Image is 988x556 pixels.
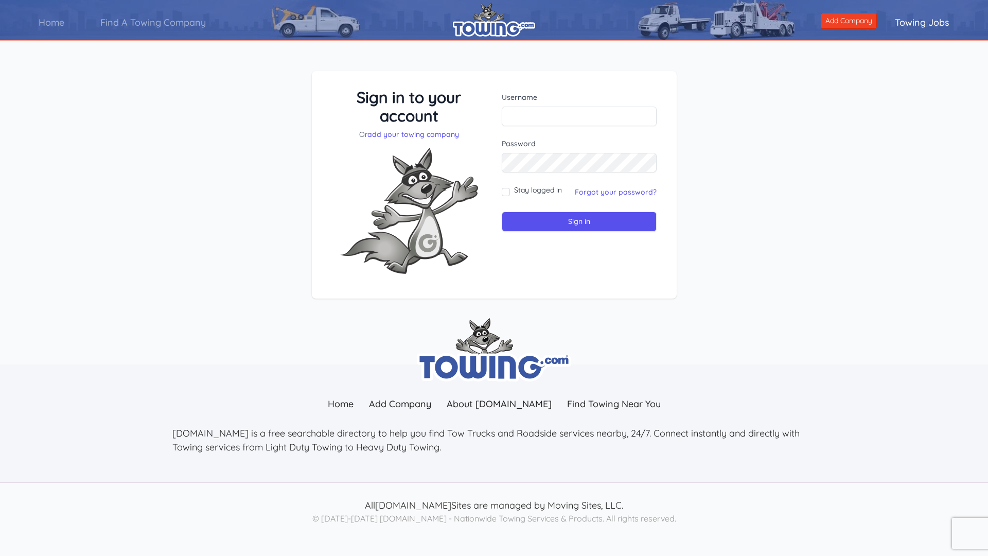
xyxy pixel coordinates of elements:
[502,212,657,232] input: Sign in
[877,8,967,37] a: Towing Jobs
[332,129,487,140] p: Or
[332,140,486,282] img: Fox-Excited.png
[417,318,571,381] img: towing
[332,88,487,125] h3: Sign in to your account
[514,185,562,195] label: Stay logged in
[367,130,459,139] a: add your towing company
[821,13,877,29] a: Add Company
[575,187,657,197] a: Forgot your password?
[21,8,82,37] a: Home
[172,498,816,512] p: All Sites are managed by Moving Sites, LLC.
[361,393,439,415] a: Add Company
[502,138,657,149] label: Password
[502,92,657,102] label: Username
[375,499,451,511] a: [DOMAIN_NAME]
[172,426,816,454] p: [DOMAIN_NAME] is a free searchable directory to help you find Tow Trucks and Roadside services ne...
[320,393,361,415] a: Home
[439,393,559,415] a: About [DOMAIN_NAME]
[312,513,676,524] span: © [DATE]-[DATE] [DOMAIN_NAME] - Nationwide Towing Services & Products. All rights reserved.
[453,3,535,37] img: logo.png
[559,393,668,415] a: Find Towing Near You
[82,8,224,37] a: Find A Towing Company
